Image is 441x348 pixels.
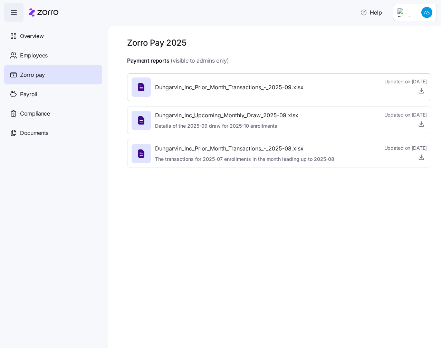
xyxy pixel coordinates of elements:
span: The transactions for 2025-07 enrollments in the month leading up to 2025-08 [155,156,334,163]
span: Dungarvin_Inc_Prior_Month_Transactions_-_2025-08.xlsx [155,144,334,153]
h4: Payment reports [127,57,169,65]
img: 6868d2b515736b2f1331ef8d07e4bd0e [421,7,432,18]
a: Overview [4,26,102,46]
span: Updated on [DATE] [384,78,427,85]
a: Zorro pay [4,65,102,84]
span: Documents [20,129,48,137]
h1: Zorro Pay 2025 [127,37,186,48]
a: Payroll [4,84,102,104]
span: Help [360,8,382,17]
span: Details of the 2025-09 draw for 2025-10 enrollments [155,122,298,129]
button: Help [355,6,387,19]
span: Updated on [DATE] [384,111,427,118]
a: Employees [4,46,102,65]
span: Employees [20,51,48,60]
span: (visible to admins only) [171,56,229,65]
a: Documents [4,123,102,143]
span: Dungarvin_Inc_Upcoming_Monthly_Draw_2025-09.xlsx [155,111,298,120]
span: Zorro pay [20,71,45,79]
span: Overview [20,32,44,40]
span: Updated on [DATE] [384,145,427,152]
span: Payroll [20,90,37,99]
img: Employer logo [397,8,411,17]
a: Compliance [4,104,102,123]
span: Compliance [20,109,50,118]
span: Dungarvin_Inc_Prior_Month_Transactions_-_2025-09.xlsx [155,83,304,92]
